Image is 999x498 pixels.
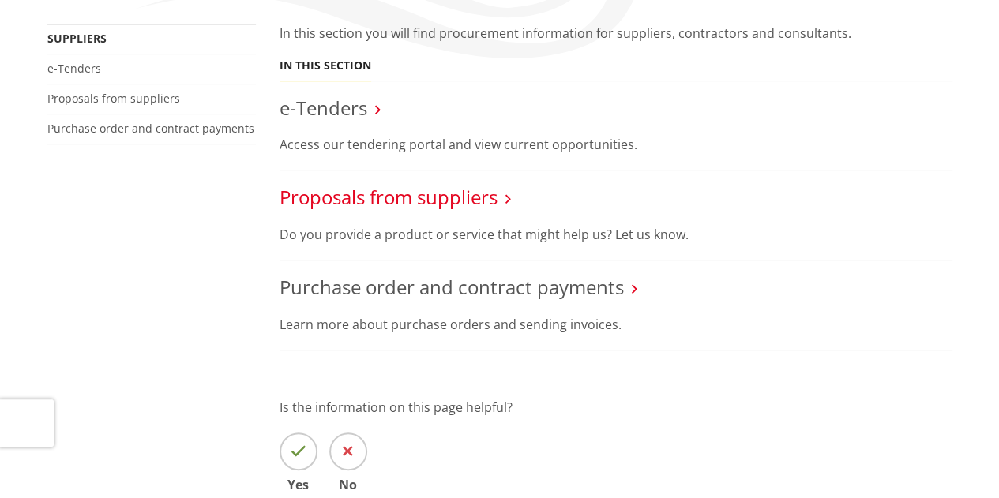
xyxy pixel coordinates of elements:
a: e-Tenders [47,61,101,76]
iframe: Messenger Launcher [926,432,983,489]
p: Is the information on this page helpful? [280,398,952,417]
a: Purchase order and contract payments [47,121,254,136]
a: Proposals from suppliers [280,184,498,210]
p: Do you provide a product or service that might help us? Let us know. [280,225,952,244]
span: No [329,478,367,491]
p: In this section you will find procurement information for suppliers, contractors and consultants. [280,24,952,43]
p: Access our tendering portal and view current opportunities. [280,135,952,154]
h5: In this section [280,59,371,73]
a: Purchase order and contract payments [280,274,624,300]
p: Learn more about purchase orders and sending invoices. [280,315,952,334]
a: Suppliers [47,31,107,46]
a: e-Tenders [280,95,367,121]
span: Yes [280,478,317,491]
a: Proposals from suppliers [47,91,180,106]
